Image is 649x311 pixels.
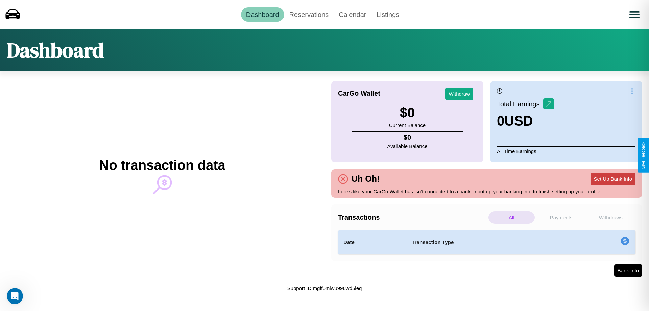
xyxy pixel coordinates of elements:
[641,142,646,169] div: Give Feedback
[538,211,584,224] p: Payments
[387,141,428,151] p: Available Balance
[7,36,104,64] h1: Dashboard
[338,90,380,97] h4: CarGo Wallet
[497,146,635,156] p: All Time Earnings
[625,5,644,24] button: Open menu
[591,173,635,185] button: Set Up Bank Info
[387,134,428,141] h4: $ 0
[389,105,426,120] h3: $ 0
[284,7,334,22] a: Reservations
[497,113,554,129] h3: 0 USD
[348,174,383,184] h4: Uh Oh!
[445,88,473,100] button: Withdraw
[412,238,565,246] h4: Transaction Type
[241,7,284,22] a: Dashboard
[338,230,635,254] table: simple table
[488,211,535,224] p: All
[287,284,362,293] p: Support ID: mgff0mlwu996wd5leq
[371,7,404,22] a: Listings
[343,238,401,246] h4: Date
[338,214,487,221] h4: Transactions
[99,158,225,173] h2: No transaction data
[338,187,635,196] p: Looks like your CarGo Wallet has isn't connected to a bank. Input up your banking info to finish ...
[334,7,371,22] a: Calendar
[497,98,543,110] p: Total Earnings
[7,288,23,304] iframe: Intercom live chat
[389,120,426,130] p: Current Balance
[614,264,642,277] button: Bank Info
[587,211,634,224] p: Withdraws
